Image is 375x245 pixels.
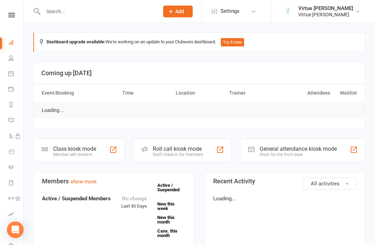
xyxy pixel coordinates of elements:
[42,195,111,202] strong: Active / Suspended Members
[311,181,340,187] span: All activities
[220,3,240,19] span: Settings
[298,11,353,18] div: Virtue [PERSON_NAME]
[154,178,184,197] a: Active / Suspended
[8,207,24,222] a: Assessments
[8,67,24,82] a: Calendar
[163,6,193,17] button: Add
[153,152,203,157] div: Staff check-in for members
[47,39,106,44] strong: Dashboard upgrade available:
[260,152,337,157] div: Great for the front desk
[42,178,185,185] h3: Members
[8,98,24,113] a: Reports
[33,33,365,52] div: We're working on an update to your Clubworx dashboard.
[41,7,154,16] input: Search...
[213,178,357,185] h3: Recent Activity
[280,84,333,102] th: Attendees
[53,146,96,152] div: Class kiosk mode
[8,35,24,51] a: Dashboard
[153,146,203,152] div: Roll call kiosk mode
[213,194,357,203] p: Loading...
[157,202,185,211] a: New this week
[157,215,185,224] a: New this month
[281,5,295,18] img: thumb_image1658196043.png
[8,51,24,67] a: People
[8,145,24,160] a: Product Sales
[221,38,244,46] button: Try it now
[333,84,360,102] th: Waitlist
[260,146,337,152] div: General attendance kiosk mode
[41,70,357,77] h3: Coming up [DATE]
[298,5,353,11] div: Virtue [PERSON_NAME]
[157,229,185,238] a: Canx. this month
[53,152,96,157] div: Member self check-in
[119,84,173,102] th: Time
[7,221,24,238] div: Open Intercom Messenger
[226,84,280,102] th: Trainer
[8,82,24,98] a: Payments
[175,9,184,14] span: Add
[121,194,147,210] div: Last 30 Days
[39,84,119,102] th: Event/Booking
[39,102,67,119] td: Loading...
[303,178,357,190] button: All activities
[121,194,147,203] div: No change
[70,178,97,185] a: show more
[173,84,226,102] th: Location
